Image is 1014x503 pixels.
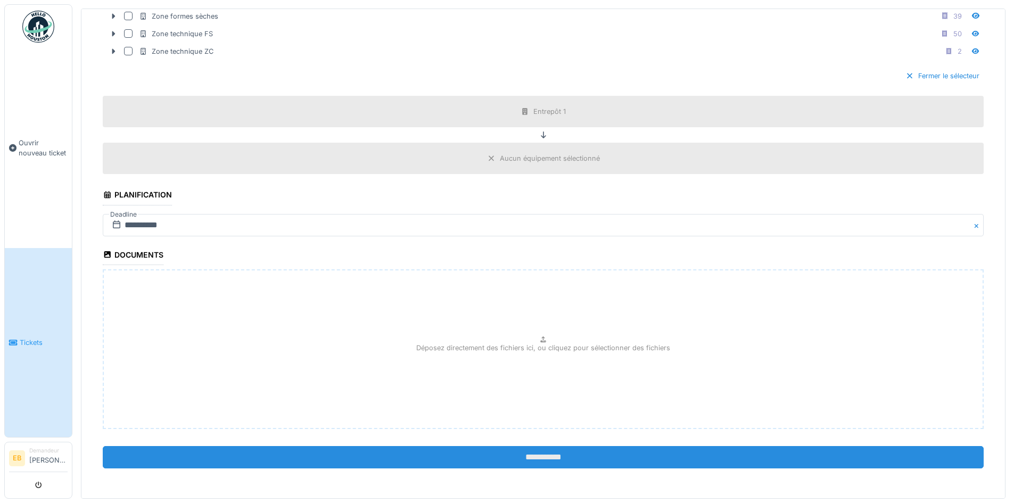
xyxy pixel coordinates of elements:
[953,11,962,21] div: 39
[103,187,172,205] div: Planification
[901,69,984,83] div: Fermer le sélecteur
[139,29,213,39] div: Zone technique FS
[9,450,25,466] li: EB
[139,46,213,56] div: Zone technique ZC
[972,214,984,236] button: Close
[5,248,72,438] a: Tickets
[19,138,68,158] span: Ouvrir nouveau ticket
[416,343,670,353] p: Déposez directement des fichiers ici, ou cliquez pour sélectionner des fichiers
[533,106,566,117] div: Entrepôt 1
[139,11,218,21] div: Zone formes sèches
[22,11,54,43] img: Badge_color-CXgf-gQk.svg
[20,337,68,348] span: Tickets
[958,46,962,56] div: 2
[953,29,962,39] div: 50
[29,447,68,469] li: [PERSON_NAME]
[29,447,68,455] div: Demandeur
[500,153,600,163] div: Aucun équipement sélectionné
[5,48,72,248] a: Ouvrir nouveau ticket
[109,209,138,220] label: Deadline
[103,247,163,265] div: Documents
[9,447,68,472] a: EB Demandeur[PERSON_NAME]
